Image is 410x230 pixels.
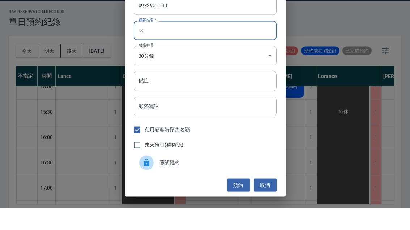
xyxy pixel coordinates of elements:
span: 關閉預約 [160,181,271,188]
span: 未來預訂(待確認) [145,163,184,170]
div: 30分鐘 [134,68,277,87]
label: 服務時長 [139,65,154,70]
button: 預約 [227,200,250,214]
label: 顧客姓名 [139,39,156,45]
div: 關閉預約 [134,174,277,195]
span: 佔用顧客端預約名額 [145,148,190,155]
label: 顧客電話 [139,14,156,19]
button: 取消 [254,200,277,214]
